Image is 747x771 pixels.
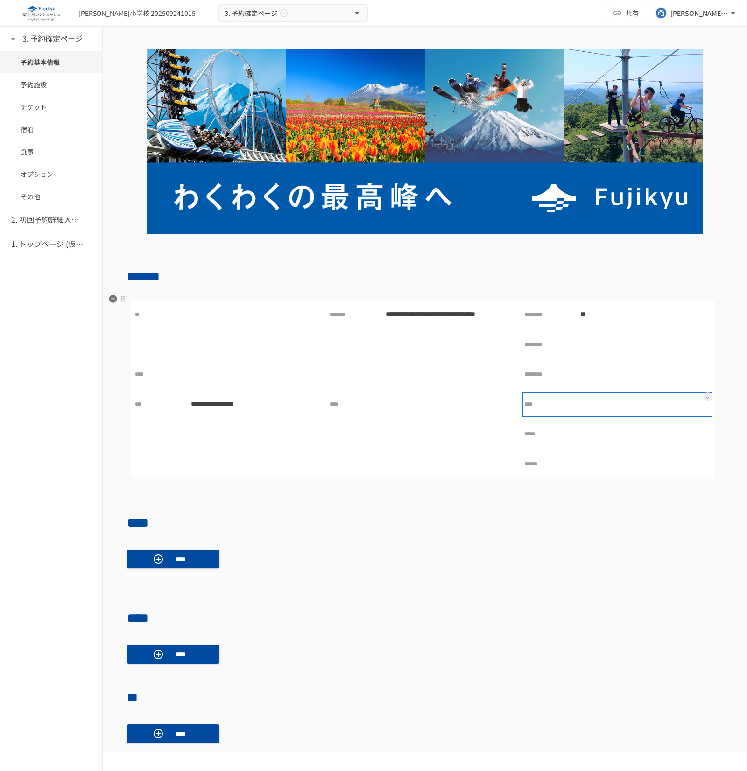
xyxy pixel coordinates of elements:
[607,4,646,22] button: 共有
[78,8,196,18] div: [PERSON_NAME]小学校 202509241015
[225,7,277,19] span: 3. 予約確定ページ
[11,214,86,226] h6: 2. 初回予約詳細入力ページ
[127,49,723,234] img: D223WaPNn6ZAAB7BXco4KMq0wRAS1pmz81wk9o7XxPQ
[21,79,82,90] span: 予約施設
[21,124,82,134] span: 宿泊
[626,8,639,18] span: 共有
[21,102,82,112] span: チケット
[11,238,86,250] h6: 1. トップページ (仮予約一覧)
[21,147,82,157] span: 食事
[218,4,368,22] button: 3. 予約確定ページ
[670,7,728,19] div: [PERSON_NAME][EMAIL_ADDRESS][DOMAIN_NAME]
[21,191,82,202] span: その他
[650,4,743,22] button: [PERSON_NAME][EMAIL_ADDRESS][DOMAIN_NAME]
[11,6,71,21] img: eQeGXtYPV2fEKIA3pizDiVdzO5gJTl2ahLbsPaD2E4R
[21,169,82,179] span: オプション
[22,33,83,45] h6: 3. 予約確定ページ
[21,57,82,67] span: 予約基本情報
